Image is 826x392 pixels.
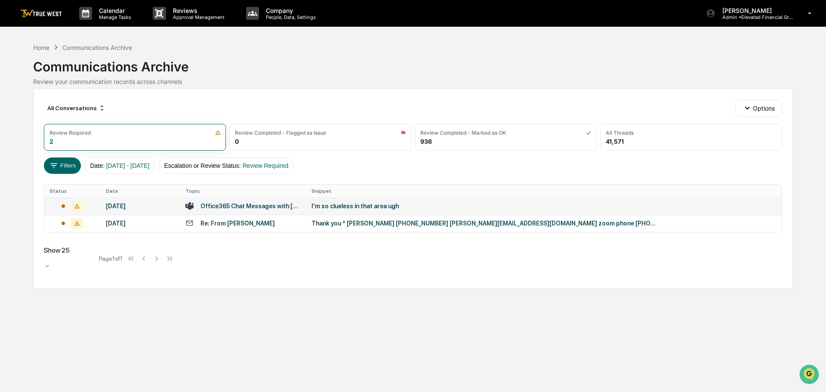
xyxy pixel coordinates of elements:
[158,157,294,174] button: Escalation or Review Status:Review Required
[49,138,53,145] div: 2
[606,130,634,136] div: All Threads
[133,94,157,104] button: See all
[61,213,104,220] a: Powered byPylon
[735,99,782,117] button: Options
[84,157,155,174] button: Date:[DATE] - [DATE]
[180,185,306,198] th: Topic
[401,130,406,136] img: icon
[92,7,136,14] p: Calendar
[101,185,180,198] th: Date
[71,176,107,185] span: Attestations
[44,101,109,115] div: All Conversations
[798,364,822,387] iframe: Open customer support
[71,140,74,147] span: •
[146,68,157,79] button: Start new chat
[235,138,239,145] div: 0
[243,162,289,169] span: Review Required
[166,14,229,20] p: Approval Management
[586,130,591,136] img: icon
[311,203,656,210] div: I'm so clueless in that area ugh
[59,173,110,188] a: 🗄️Attestations
[62,177,69,184] div: 🗄️
[420,130,506,136] div: Review Completed - Marked as OK
[17,176,55,185] span: Preclearance
[715,7,795,14] p: [PERSON_NAME]
[27,140,70,147] span: [PERSON_NAME]
[420,138,432,145] div: 936
[9,18,157,32] p: How can we help?
[99,255,123,262] div: Page 1 of 1
[606,138,624,145] div: 41,571
[715,14,795,20] p: Admin • Elevated Financial Group
[259,7,320,14] p: Company
[200,203,301,210] div: Office365 Chat Messages with [PERSON_NAME], [PERSON_NAME] on [DATE]
[5,173,59,188] a: 🖐️Preclearance
[76,117,94,124] span: [DATE]
[311,220,656,227] div: Thank you * [PERSON_NAME] [PHONE_NUMBER] [PERSON_NAME][EMAIL_ADDRESS][DOMAIN_NAME] zoom phone [PH...
[306,185,782,198] th: Snippet
[106,162,150,169] span: [DATE] - [DATE]
[106,220,175,227] div: [DATE]
[18,66,34,81] img: 8933085812038_c878075ebb4cc5468115_72.jpg
[21,9,62,18] img: logo
[33,78,793,85] div: Review your communication records across channels
[200,220,275,227] div: Re: From [PERSON_NAME]
[259,14,320,20] p: People, Data, Settings
[27,117,70,124] span: [PERSON_NAME]
[9,66,24,81] img: 1746055101610-c473b297-6a78-478c-a979-82029cc54cd1
[5,189,58,204] a: 🔎Data Lookup
[9,96,58,102] div: Past conversations
[9,177,15,184] div: 🖐️
[17,192,54,201] span: Data Lookup
[86,213,104,220] span: Pylon
[9,109,22,123] img: Tammy Steffen
[33,44,49,51] div: Home
[9,132,22,146] img: Tammy Steffen
[235,130,326,136] div: Review Completed - Flagged as Issue
[106,203,175,210] div: [DATE]
[44,185,101,198] th: Status
[215,130,221,136] img: icon
[166,7,229,14] p: Reviews
[44,157,81,174] button: Filters
[76,140,94,147] span: [DATE]
[62,44,132,51] div: Communications Archive
[49,130,91,136] div: Review Required
[39,66,141,74] div: Start new chat
[71,117,74,124] span: •
[44,246,96,254] div: Show 25
[9,193,15,200] div: 🔎
[92,14,136,20] p: Manage Tasks
[33,52,793,74] div: Communications Archive
[39,74,118,81] div: We're available if you need us!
